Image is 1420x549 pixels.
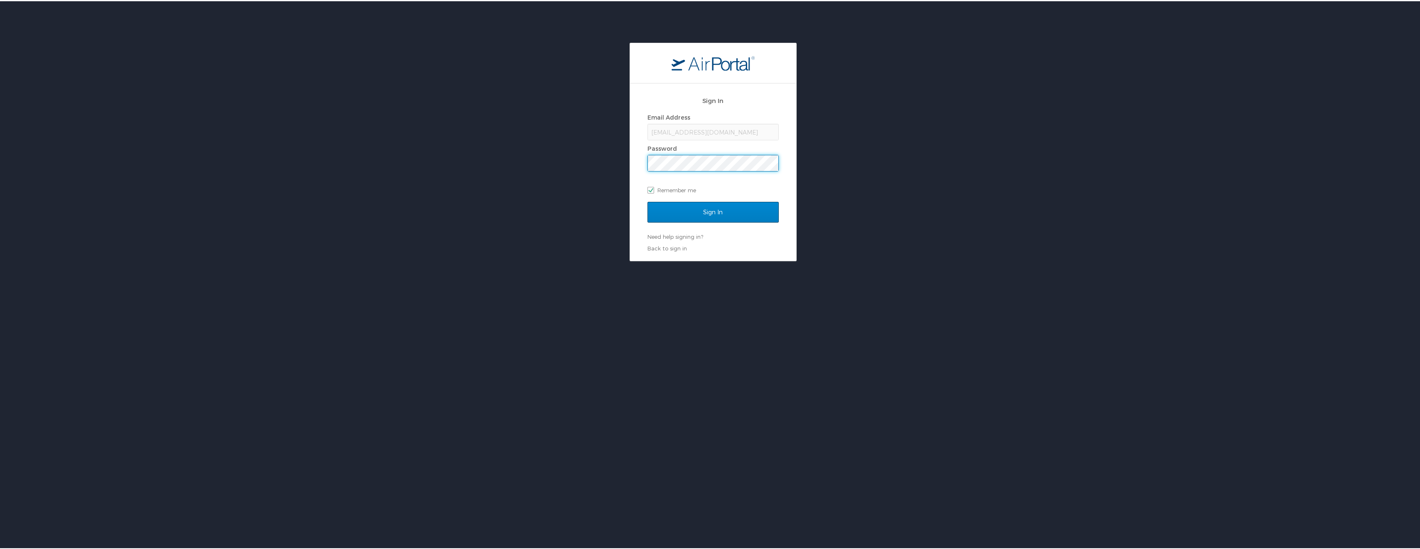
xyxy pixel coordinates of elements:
[647,232,703,239] a: Need help signing in?
[647,144,677,151] label: Password
[672,54,755,69] img: logo
[647,95,779,104] h2: Sign In
[647,201,779,221] input: Sign In
[647,113,690,120] label: Email Address
[647,244,687,250] a: Back to sign in
[647,183,779,195] label: Remember me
